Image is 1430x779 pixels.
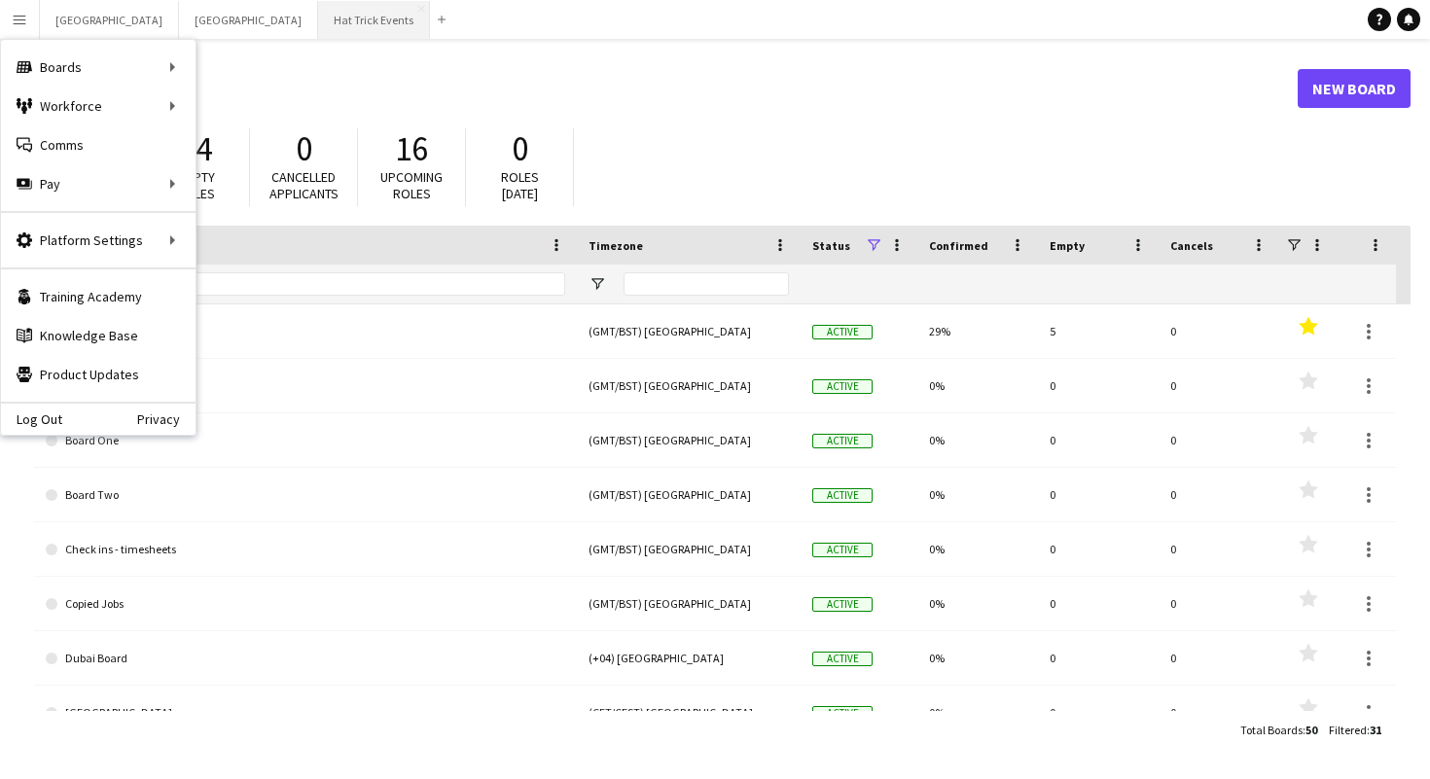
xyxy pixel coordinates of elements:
div: 0 [1159,577,1279,630]
div: 0 [1038,686,1159,739]
div: (CET/CEST) [GEOGRAPHIC_DATA] [577,686,801,739]
span: Active [812,706,873,721]
div: 0 [1159,522,1279,576]
a: Privacy [137,411,196,427]
span: Timezone [589,238,643,253]
a: [GEOGRAPHIC_DATA] [46,359,565,413]
span: 50 [1305,723,1317,737]
div: 5 [1038,304,1159,358]
input: Timezone Filter Input [624,272,789,296]
div: Pay [1,164,196,203]
a: Product Updates [1,355,196,394]
div: (GMT/BST) [GEOGRAPHIC_DATA] [577,304,801,358]
div: 0% [917,577,1038,630]
span: Active [812,325,873,339]
div: (+04) [GEOGRAPHIC_DATA] [577,631,801,685]
span: Confirmed [929,238,988,253]
a: Board Two [46,468,565,522]
div: (GMT/BST) [GEOGRAPHIC_DATA] [577,359,801,412]
div: (GMT/BST) [GEOGRAPHIC_DATA] [577,413,801,467]
a: Knowledge Base [1,316,196,355]
span: 31 [1370,723,1381,737]
span: Roles [DATE] [501,168,539,202]
div: Boards [1,48,196,87]
div: 0% [917,631,1038,685]
span: Active [812,434,873,448]
div: 0 [1159,413,1279,467]
div: 0 [1159,304,1279,358]
span: Status [812,238,850,253]
span: Total Boards [1240,723,1303,737]
div: 0% [917,413,1038,467]
div: 0 [1038,522,1159,576]
div: (GMT/BST) [GEOGRAPHIC_DATA] [577,522,801,576]
div: 0 [1038,413,1159,467]
div: 0 [1038,631,1159,685]
a: Comms [1,125,196,164]
div: 29% [917,304,1038,358]
button: Open Filter Menu [589,275,606,293]
span: Cancels [1170,238,1213,253]
button: [GEOGRAPHIC_DATA] [179,1,318,39]
span: Empty [1050,238,1085,253]
span: Upcoming roles [380,168,443,202]
div: 0 [1159,631,1279,685]
h1: Boards [34,74,1298,103]
div: 0 [1038,468,1159,521]
div: : [1329,711,1381,749]
div: (GMT/BST) [GEOGRAPHIC_DATA] [577,577,801,630]
input: Board name Filter Input [81,272,565,296]
span: Filtered [1329,723,1367,737]
span: 0 [512,127,528,170]
a: Log Out [1,411,62,427]
button: Hat Trick Events [318,1,430,39]
span: 0 [296,127,312,170]
span: Active [812,597,873,612]
span: Active [812,652,873,666]
div: (GMT/BST) [GEOGRAPHIC_DATA] [577,468,801,521]
div: 0 [1159,686,1279,739]
span: 16 [395,127,428,170]
a: Check ins - timesheets [46,522,565,577]
div: 0 [1159,468,1279,521]
div: 0% [917,468,1038,521]
a: Board One [46,413,565,468]
div: : [1240,711,1317,749]
div: 0% [917,359,1038,412]
div: 0 [1159,359,1279,412]
div: Platform Settings [1,221,196,260]
span: Active [812,488,873,503]
a: New Board [1298,69,1411,108]
span: Cancelled applicants [269,168,339,202]
div: 0 [1038,577,1159,630]
div: 0% [917,686,1038,739]
a: Training Academy [1,277,196,316]
button: [GEOGRAPHIC_DATA] [40,1,179,39]
a: Plenty Events [46,304,565,359]
div: 0% [917,522,1038,576]
a: [GEOGRAPHIC_DATA] [46,686,565,740]
div: 0 [1038,359,1159,412]
a: Copied Jobs [46,577,565,631]
span: Active [812,543,873,557]
a: Dubai Board [46,631,565,686]
div: Workforce [1,87,196,125]
span: Active [812,379,873,394]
